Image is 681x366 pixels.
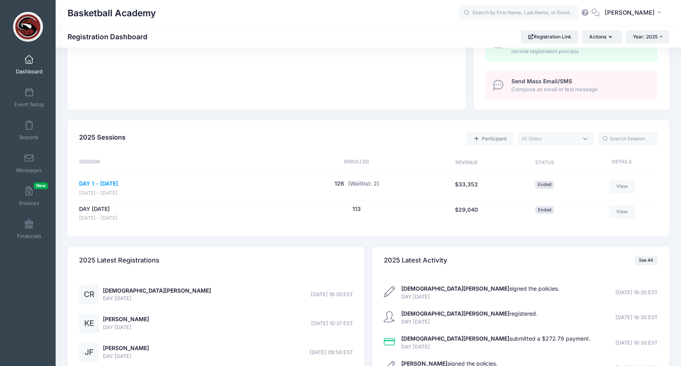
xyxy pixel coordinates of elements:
[384,249,447,272] h4: 2025 Latest Activity
[401,335,590,342] a: [DEMOGRAPHIC_DATA][PERSON_NAME]submitted a $272.79 payment.
[14,101,44,108] span: Event Setup
[535,206,554,214] span: Ended
[507,158,582,168] div: Status
[609,205,635,218] a: View
[511,86,648,94] span: Compose an email or text message.
[103,353,149,360] span: DAY [DATE]
[401,310,509,317] strong: [DEMOGRAPHIC_DATA][PERSON_NAME]
[103,316,149,322] a: [PERSON_NAME]
[615,314,658,322] span: [DATE] 18:30 EST
[10,182,48,210] a: InvoicesNew
[335,180,344,188] button: 126
[348,180,379,188] button: (Waitlist: 2)
[79,291,99,298] a: CR
[103,324,149,332] span: DAY [DATE]
[511,78,572,84] span: Send Mass Email/SMS
[426,205,507,222] div: $29,040
[401,285,559,292] a: [DEMOGRAPHIC_DATA][PERSON_NAME]signed the policies.
[79,342,99,362] div: JF
[10,149,48,177] a: Messages
[10,84,48,111] a: Event Setup
[310,349,353,356] span: [DATE] 09:56 EST
[598,132,658,146] input: Search Session
[79,349,99,356] a: JF
[16,68,43,75] span: Dashboard
[10,51,48,79] a: Dashboard
[16,167,42,174] span: Messages
[19,200,39,207] span: Invoices
[401,310,538,317] a: [DEMOGRAPHIC_DATA][PERSON_NAME]registered.
[633,34,658,40] span: Year: 2025
[459,5,578,21] input: Search by First Name, Last Name, or Email...
[79,215,117,222] span: [DATE] - [DATE]
[582,158,658,168] div: Details
[352,205,361,213] button: 113
[521,30,578,44] a: Registration Link
[103,295,211,303] span: DAY [DATE]
[522,135,578,142] textarea: Search
[609,180,635,193] a: View
[17,233,41,240] span: Financials
[79,190,118,197] span: [DATE] - [DATE]
[103,345,149,351] a: [PERSON_NAME]
[79,285,99,305] div: CR
[615,289,658,297] span: [DATE] 18:30 EST
[79,320,99,327] a: KE
[401,343,590,351] span: DAY [DATE]
[535,181,554,188] span: Ended
[79,158,287,168] div: Session
[426,180,507,197] div: $33,352
[466,132,513,146] a: Add a new manual registration
[13,12,43,42] img: Basketball Academy
[79,133,126,141] span: 2025 Sessions
[68,33,154,41] h1: Registration Dashboard
[79,180,118,188] a: DAY 1 - [DATE]
[10,215,48,243] a: Financials
[311,320,353,328] span: [DATE] 10:37 EST
[79,249,159,272] h4: 2025 Latest Registrations
[19,134,39,141] span: Reports
[311,291,353,299] span: [DATE] 18:30 EST
[103,287,211,294] a: [DEMOGRAPHIC_DATA][PERSON_NAME]
[79,205,110,213] a: DAY [DATE]
[401,293,559,301] span: DAY [DATE]
[10,117,48,144] a: Reports
[426,158,507,168] div: Revenue
[79,314,99,333] div: KE
[635,256,658,265] a: See All
[34,182,48,189] span: New
[600,4,669,22] button: [PERSON_NAME]
[582,30,622,44] button: Actions
[605,8,655,17] span: [PERSON_NAME]
[626,30,669,44] button: Year: 2025
[401,318,538,326] span: DAY [DATE]
[287,158,426,168] div: Enrolled
[68,4,156,22] h1: Basketball Academy
[401,285,509,292] strong: [DEMOGRAPHIC_DATA][PERSON_NAME]
[615,339,658,347] span: [DATE] 18:30 EST
[401,335,509,342] strong: [DEMOGRAPHIC_DATA][PERSON_NAME]
[486,71,658,100] a: Send Mass Email/SMS Compose an email or text message.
